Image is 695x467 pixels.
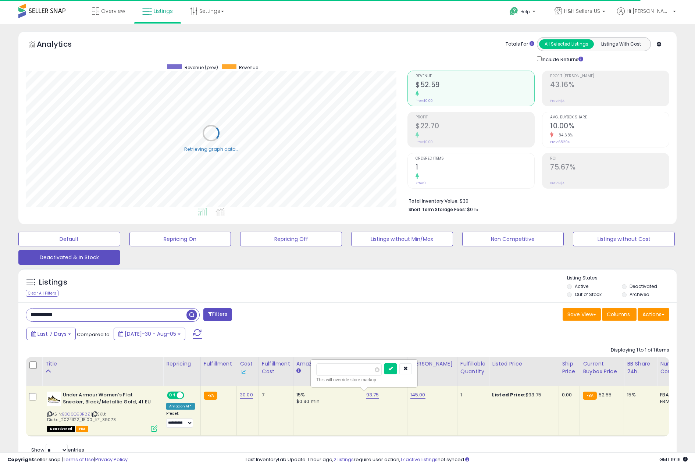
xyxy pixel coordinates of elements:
[492,392,553,398] div: $93.75
[63,456,94,463] a: Terms of Use
[47,426,75,432] span: All listings that are unavailable for purchase on Amazon for any reason other than out-of-stock
[660,392,684,398] div: FBA: 2
[38,330,67,338] span: Last 7 Days
[506,41,534,48] div: Totals For
[550,140,570,144] small: Prev: 65.29%
[204,360,234,368] div: Fulfillment
[114,328,185,340] button: [DATE]-30 - Aug-05
[31,446,84,453] span: Show: entries
[26,290,58,297] div: Clear All Filters
[166,411,195,428] div: Preset:
[18,250,120,265] button: Deactivated & In Stock
[410,360,454,375] div: [PERSON_NAME]
[101,7,125,15] span: Overview
[539,39,594,49] button: All Selected Listings
[492,391,525,398] b: Listed Price:
[183,392,195,399] span: OFF
[416,163,534,173] h2: 1
[240,360,256,375] div: Cost
[562,392,574,398] div: 0.00
[296,398,357,405] div: $0.30 min
[410,368,454,375] div: Some or all of the values in this column are provided from Inventory Lab.
[409,206,466,213] b: Short Term Storage Fees:
[76,426,89,432] span: FBA
[550,157,669,161] span: ROI
[366,391,379,399] a: 93.75
[460,392,483,398] div: 1
[154,7,173,15] span: Listings
[617,7,676,24] a: Hi [PERSON_NAME]
[550,181,564,185] small: Prev: N/A
[296,392,357,398] div: 15%
[627,7,671,15] span: Hi [PERSON_NAME]
[660,398,684,405] div: FBM: 0
[400,456,438,463] a: 17 active listings
[583,360,621,375] div: Current Buybox Price
[550,115,669,120] span: Avg. Buybox Share
[47,392,61,406] img: 31rf2R6CfBL._SL40_.jpg
[246,456,688,463] div: Last InventoryLab Update: 1 hour ago, require user action, not synced.
[594,39,648,49] button: Listings With Cost
[607,311,630,318] span: Columns
[240,368,256,375] div: Some or all of the values in this column are provided from Inventory Lab.
[262,360,290,375] div: Fulfillment Cost
[316,376,412,384] div: This will override store markup
[550,74,669,78] span: Profit [PERSON_NAME]
[416,181,426,185] small: Prev: 0
[77,331,111,338] span: Compared to:
[564,7,600,15] span: H&H Sellers US
[659,456,688,463] span: 2025-08-13 19:16 GMT
[550,122,669,132] h2: 10.00%
[416,122,534,132] h2: $22.70
[129,232,231,246] button: Repricing On
[47,392,157,431] div: ASIN:
[627,360,654,375] div: BB Share 24h.
[531,55,592,63] div: Include Returns
[416,81,534,90] h2: $52.59
[7,456,34,463] strong: Copyright
[18,232,120,246] button: Default
[563,308,601,321] button: Save View
[168,392,177,399] span: ON
[509,7,518,16] i: Get Help
[409,196,664,205] li: $30
[203,308,232,321] button: Filters
[550,99,564,103] small: Prev: N/A
[26,328,76,340] button: Last 7 Days
[240,391,253,399] a: 30.00
[351,232,453,246] button: Listings without Min/Max
[460,360,486,375] div: Fulfillable Quantity
[184,146,238,152] div: Retrieving graph data..
[63,392,152,407] b: Under Armour Women's Flat Sneaker, Black/Metallic Gold, 41 EU
[7,456,128,463] div: seller snap | |
[204,392,217,400] small: FBA
[520,8,530,15] span: Help
[611,347,669,354] div: Displaying 1 to 1 of 1 items
[166,360,197,368] div: Repricing
[562,360,577,375] div: Ship Price
[416,74,534,78] span: Revenue
[125,330,176,338] span: [DATE]-30 - Aug-05
[467,206,478,213] span: $0.15
[599,391,612,398] span: 52.55
[47,411,116,422] span: | SKU: Dicks_20241122_15.00_KF_39073
[416,140,433,144] small: Prev: $0.00
[550,81,669,90] h2: 43.16%
[296,360,360,368] div: Amazon Fees
[62,411,90,417] a: B0C6Q93R2Z
[240,368,247,375] img: InventoryLab Logo
[550,163,669,173] h2: 75.67%
[95,456,128,463] a: Privacy Policy
[416,99,433,103] small: Prev: $0.00
[627,392,651,398] div: 15%
[39,277,67,288] h5: Listings
[553,132,573,138] small: -84.68%
[262,392,288,398] div: 7
[462,232,564,246] button: Non Competitive
[240,232,342,246] button: Repricing Off
[583,392,596,400] small: FBA
[334,456,354,463] a: 2 listings
[166,403,195,410] div: Amazon AI *
[660,360,687,375] div: Num of Comp.
[575,283,588,289] label: Active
